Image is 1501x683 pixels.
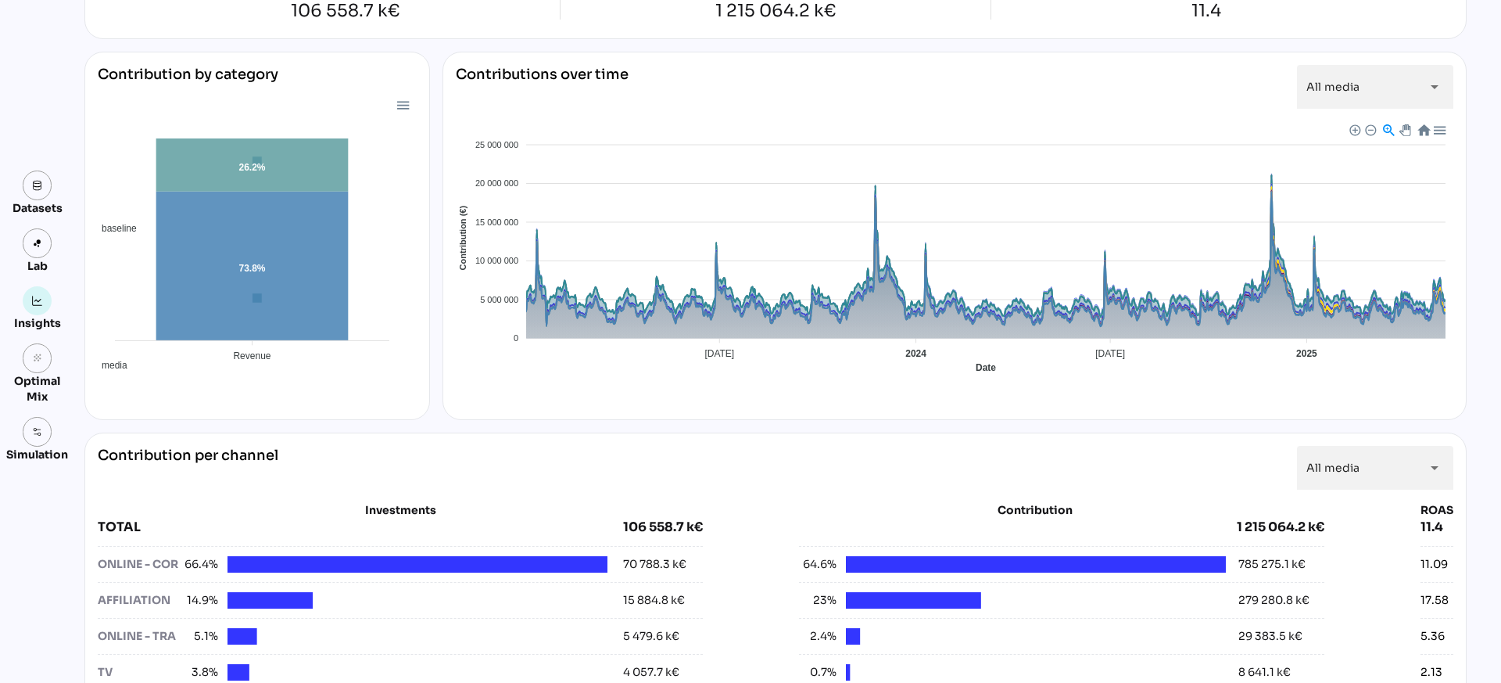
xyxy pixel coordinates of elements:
div: 785 275.1 k€ [1238,556,1306,573]
div: Contributions over time [456,65,629,109]
span: 64.6% [799,556,836,573]
tspan: [DATE] [1095,348,1125,359]
div: Reset Zoom [1417,123,1430,136]
div: 106 558.7 k€ [130,2,560,20]
span: 66.4% [181,556,218,573]
div: Menu [396,98,409,111]
div: TV [98,664,181,681]
div: Contribution [838,502,1232,518]
span: 3.8% [181,664,218,681]
div: 1 215 064.2 k€ [1237,518,1324,537]
span: All media [1306,461,1359,475]
div: Menu [1432,123,1445,136]
span: 0.7% [799,664,836,681]
div: 8 641.1 k€ [1238,664,1291,681]
div: 1 215 064.2 k€ [688,2,863,20]
tspan: 10 000 000 [475,256,518,265]
div: Selection Zoom [1381,123,1395,136]
div: ONLINE - TRA [98,628,181,645]
div: 11.09 [1420,556,1448,573]
div: ONLINE - COR [98,556,181,573]
div: 70 788.3 k€ [623,556,686,573]
tspan: 15 000 000 [475,217,518,227]
span: All media [1306,80,1359,94]
img: graph.svg [32,296,43,307]
div: 5.36 [1420,628,1445,645]
div: Optimal Mix [6,373,68,404]
div: 4 057.7 k€ [623,664,679,681]
tspan: 5 000 000 [480,295,518,304]
div: Contribution per channel [98,446,278,490]
div: Datasets [13,200,63,216]
div: Lab [20,258,55,274]
span: baseline [90,223,137,234]
div: Zoom Out [1364,124,1375,135]
div: 5 479.6 k€ [623,628,679,645]
div: 29 383.5 k€ [1238,628,1302,645]
i: arrow_drop_down [1425,77,1444,96]
div: ROAS [1420,502,1453,518]
div: Contribution by category [98,65,417,96]
div: Simulation [6,447,68,462]
div: 15 884.8 k€ [623,592,685,609]
div: TOTAL [98,518,623,537]
text: Contribution (€) [459,206,468,271]
div: 11.4 [1420,518,1453,537]
i: arrow_drop_down [1425,458,1444,477]
div: 2.13 [1420,664,1442,681]
img: lab.svg [32,238,43,249]
div: Zoom In [1349,124,1359,135]
div: Insights [14,315,61,331]
span: 14.9% [181,592,218,609]
img: data.svg [32,180,43,191]
tspan: 2025 [1296,348,1317,359]
tspan: 25 000 000 [475,140,518,149]
div: Panning [1399,124,1409,134]
span: 5.1% [181,628,218,645]
div: 17.58 [1420,592,1449,609]
img: settings.svg [32,426,43,437]
div: 106 558.7 k€ [623,518,703,537]
tspan: 2024 [905,348,926,359]
div: 11.4 [1130,2,1281,20]
tspan: Revenue [233,350,270,361]
div: AFFILIATION [98,592,181,609]
tspan: [DATE] [704,348,734,359]
text: Date [976,362,996,373]
span: 2.4% [799,628,836,645]
div: Investments [98,502,703,518]
span: 23% [799,592,836,609]
tspan: 0 [514,333,518,343]
tspan: 20 000 000 [475,178,518,188]
div: 279 280.8 k€ [1238,592,1309,609]
span: media [90,360,127,371]
i: grain [32,353,43,364]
